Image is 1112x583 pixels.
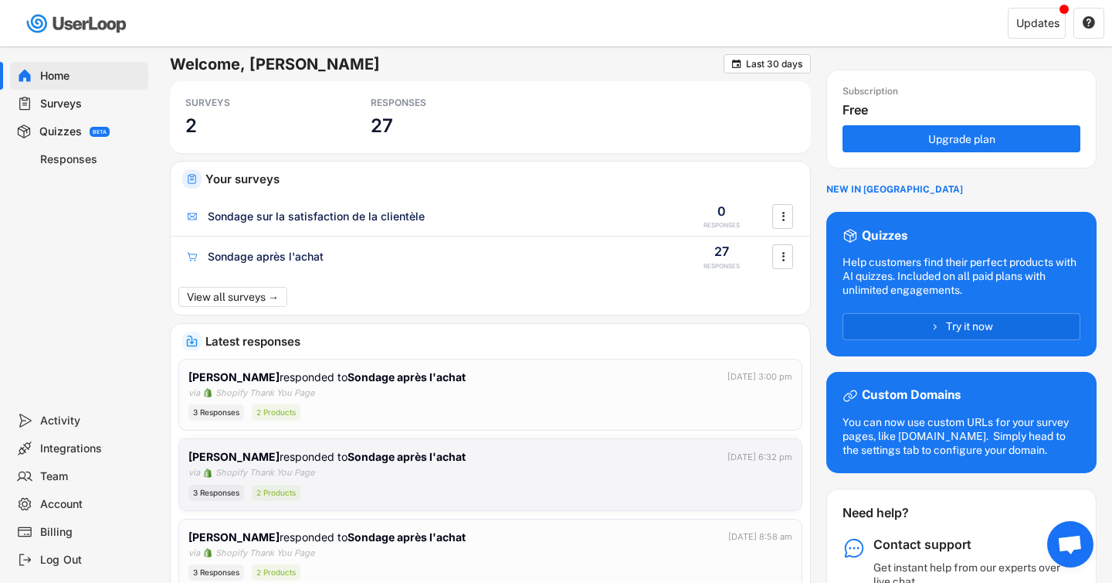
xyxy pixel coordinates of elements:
div: Shopify Thank You Page [215,466,314,479]
div: 0 [717,203,726,220]
div: Team [40,469,142,484]
strong: Sondage après l'achat [347,530,466,544]
div: Shopify Thank You Page [215,547,314,560]
button: View all surveys → [178,287,287,307]
div: SURVEYS [185,97,324,109]
div: Log Out [40,553,142,568]
strong: [PERSON_NAME] [188,370,280,384]
div: Custom Domains [862,387,961,404]
div: 2 Products [252,404,300,421]
div: Surveys [40,97,142,111]
div: RESPONSES [371,97,510,109]
div: via [188,547,200,560]
div: RESPONSES [703,262,740,271]
div: Billing [40,525,142,540]
span: Try it now [946,321,993,332]
div: responded to [188,448,469,465]
div: Quizzes [862,228,907,244]
text:  [781,248,785,264]
div: responded to [188,369,469,385]
text:  [1083,15,1095,29]
div: Responses [40,152,142,167]
div: [DATE] 3:00 pm [727,370,792,384]
div: Updates [1016,18,1059,29]
div: Integrations [40,442,142,456]
h3: 2 [185,114,197,138]
h6: Welcome, [PERSON_NAME] [170,54,724,74]
div: Account [40,497,142,512]
div: Shopify Thank You Page [215,387,314,400]
h3: 27 [371,114,393,138]
button: Upgrade plan [842,125,1080,152]
button:  [1082,16,1096,30]
div: Last 30 days [746,60,802,69]
img: 1156660_ecommerce_logo_shopify_icon%20%281%29.png [203,469,212,478]
div: Need help? [842,505,950,521]
img: 1156660_ecommerce_logo_shopify_icon%20%281%29.png [203,548,212,557]
div: You can now use custom URLs for your survey pages, like [DOMAIN_NAME]. Simply head to the setting... [842,415,1080,458]
div: via [188,466,200,479]
img: 1156660_ecommerce_logo_shopify_icon%20%281%29.png [203,388,212,397]
button:  [775,205,791,228]
div: Subscription [842,86,898,98]
div: Sondage après l'achat [208,249,324,264]
div: 3 Responses [188,485,244,501]
button:  [731,58,742,70]
div: 27 [714,243,729,260]
div: via [188,387,200,400]
div: responded to [188,529,469,545]
div: Latest responses [205,336,798,347]
div: NEW IN [GEOGRAPHIC_DATA] [826,184,963,196]
img: IncomingMajor.svg [186,336,198,347]
div: 3 Responses [188,404,244,421]
div: Contact support [873,537,1066,553]
strong: [PERSON_NAME] [188,450,280,463]
button:  [775,245,791,268]
strong: [PERSON_NAME] [188,530,280,544]
div: Sondage sur la satisfaction de la clientèle [208,209,425,224]
div: [DATE] 6:32 pm [727,451,792,464]
div: 3 Responses [188,564,244,581]
div: Quizzes [39,124,82,139]
text:  [781,208,785,224]
div: 2 Products [252,485,300,501]
div: Help customers find their perfect products with AI quizzes. Included on all paid plans with unlim... [842,255,1080,298]
div: Ouvrir le chat [1047,521,1093,568]
div: Activity [40,414,142,428]
text:  [732,58,741,70]
img: userloop-logo-01.svg [23,8,132,39]
div: [DATE] 8:58 am [728,530,792,544]
div: 2 Products [252,564,300,581]
div: Your surveys [205,173,798,185]
div: Home [40,69,142,84]
div: RESPONSES [703,221,740,230]
strong: Sondage après l'achat [347,370,466,384]
div: Free [842,102,1088,118]
div: BETA [93,129,107,135]
button: Try it now [842,313,1080,340]
strong: Sondage après l'achat [347,450,466,463]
